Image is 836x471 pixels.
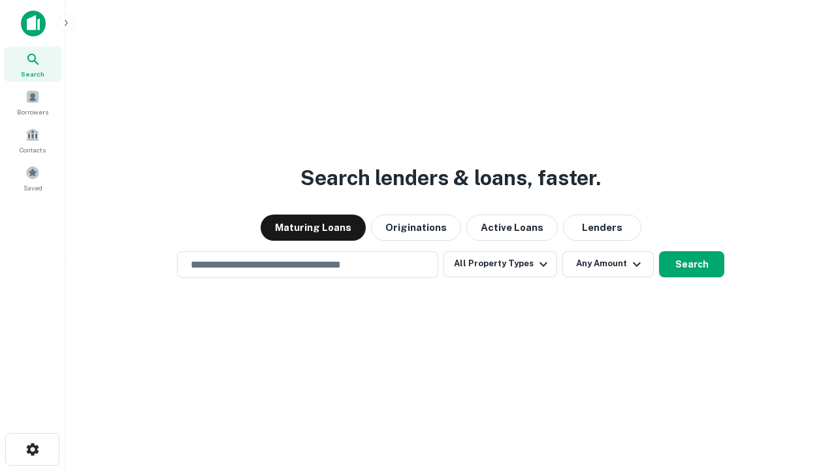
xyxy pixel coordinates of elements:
[24,183,42,193] span: Saved
[21,10,46,37] img: capitalize-icon.png
[4,46,61,82] a: Search
[4,84,61,120] a: Borrowers
[371,215,461,241] button: Originations
[21,69,44,79] span: Search
[300,162,601,194] h3: Search lenders & loans, faster.
[17,107,48,117] span: Borrowers
[4,160,61,196] a: Saved
[4,122,61,158] a: Contacts
[261,215,366,241] button: Maturing Loans
[466,215,558,241] button: Active Loans
[659,251,724,277] button: Search
[20,145,46,155] span: Contacts
[562,251,654,277] button: Any Amount
[443,251,557,277] button: All Property Types
[563,215,641,241] button: Lenders
[771,324,836,387] iframe: Chat Widget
